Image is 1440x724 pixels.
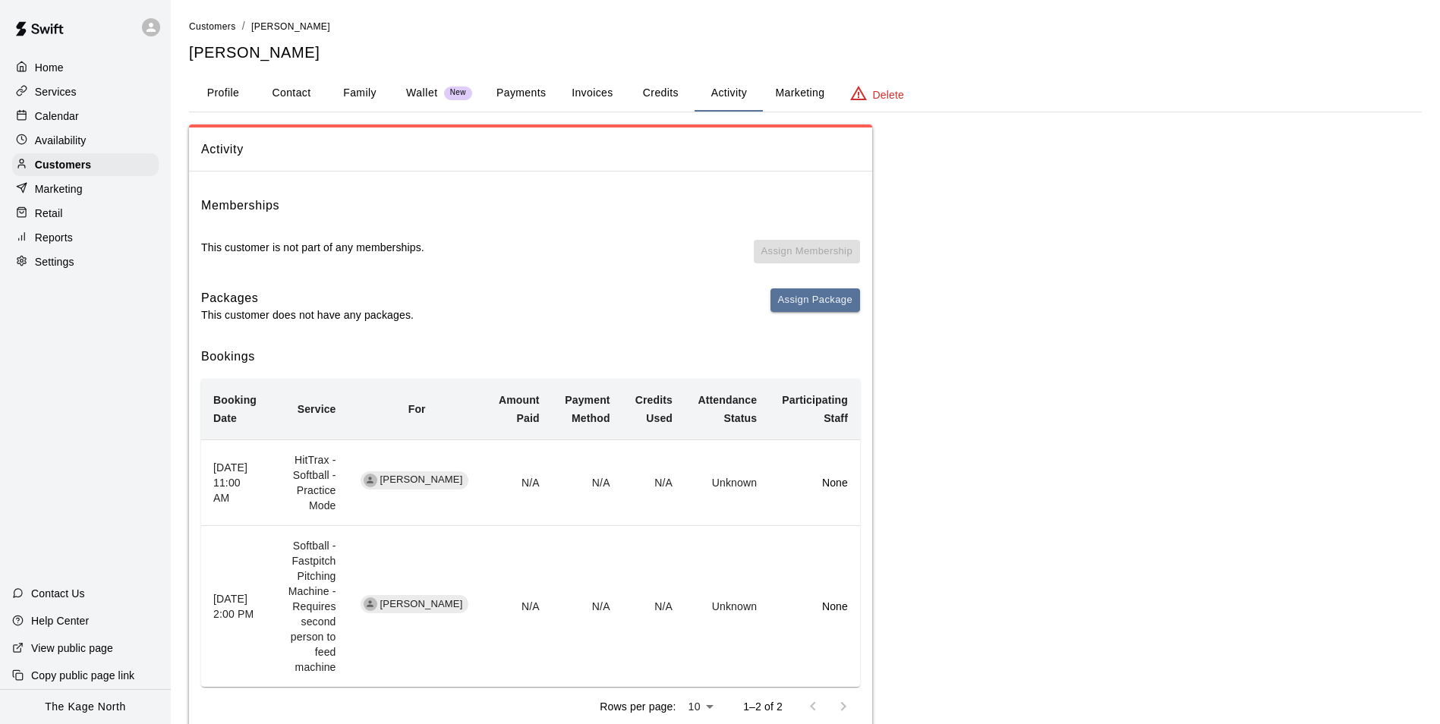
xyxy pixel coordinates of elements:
p: This customer is not part of any memberships. [201,240,424,255]
td: Unknown [685,526,769,688]
a: Services [12,80,159,103]
span: [PERSON_NAME] [374,473,469,487]
p: Wallet [406,85,438,101]
p: None [781,599,848,614]
th: [DATE] 2:00 PM [201,526,270,688]
span: You don't have any memberships [754,240,860,276]
button: Marketing [763,75,837,112]
h6: Memberships [201,196,279,216]
p: Reports [35,230,73,245]
td: N/A [622,439,685,525]
span: [PERSON_NAME] [374,597,469,612]
p: Delete [873,87,904,102]
span: Activity [201,140,860,159]
span: [PERSON_NAME] [251,21,330,32]
a: Reports [12,226,159,249]
div: 10 [682,696,719,718]
p: Settings [35,254,74,269]
p: Services [35,84,77,99]
nav: breadcrumb [189,18,1422,35]
h6: Bookings [201,347,860,367]
p: Contact Us [31,586,85,601]
p: 1–2 of 2 [743,699,783,714]
div: Kevin Arnold [364,474,377,487]
td: N/A [552,439,622,525]
h6: Packages [201,288,414,308]
p: Copy public page link [31,668,134,683]
b: Amount Paid [499,394,540,424]
th: [DATE] 11:00 AM [201,439,270,525]
td: HitTrax - Softball - Practice Mode [270,439,348,525]
span: New [444,88,472,98]
li: / [242,18,245,34]
p: The Kage North [45,699,126,715]
b: Attendance Status [698,394,757,424]
b: Service [298,403,336,415]
a: Retail [12,202,159,225]
td: N/A [486,439,552,525]
b: Credits Used [635,394,673,424]
button: Profile [189,75,257,112]
div: Kevin Arnold [364,597,377,611]
p: Home [35,60,64,75]
td: N/A [552,526,622,688]
td: N/A [622,526,685,688]
a: Marketing [12,178,159,200]
p: View public page [31,641,113,656]
button: Credits [626,75,695,112]
p: Help Center [31,613,89,628]
button: Contact [257,75,326,112]
a: Customers [189,20,236,32]
p: This customer does not have any packages. [201,307,414,323]
button: Assign Package [770,288,860,312]
p: None [781,475,848,490]
table: simple table [201,379,860,687]
p: Availability [35,133,87,148]
a: Home [12,56,159,79]
b: Payment Method [565,394,610,424]
p: Customers [35,157,91,172]
td: Unknown [685,439,769,525]
button: Activity [695,75,763,112]
b: For [408,403,426,415]
button: Family [326,75,394,112]
button: Payments [484,75,558,112]
h5: [PERSON_NAME] [189,42,1422,63]
a: Availability [12,129,159,152]
a: Settings [12,250,159,273]
div: basic tabs example [189,75,1422,112]
td: Softball - Fastpitch Pitching Machine - Requires second person to feed machine [270,526,348,688]
a: Calendar [12,105,159,127]
p: Marketing [35,181,83,197]
td: N/A [486,526,552,688]
b: Booking Date [213,394,257,424]
p: Retail [35,206,63,221]
span: Customers [189,21,236,32]
b: Participating Staff [782,394,848,424]
p: Rows per page: [600,699,676,714]
button: Invoices [558,75,626,112]
a: Customers [12,153,159,176]
p: Calendar [35,109,79,124]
